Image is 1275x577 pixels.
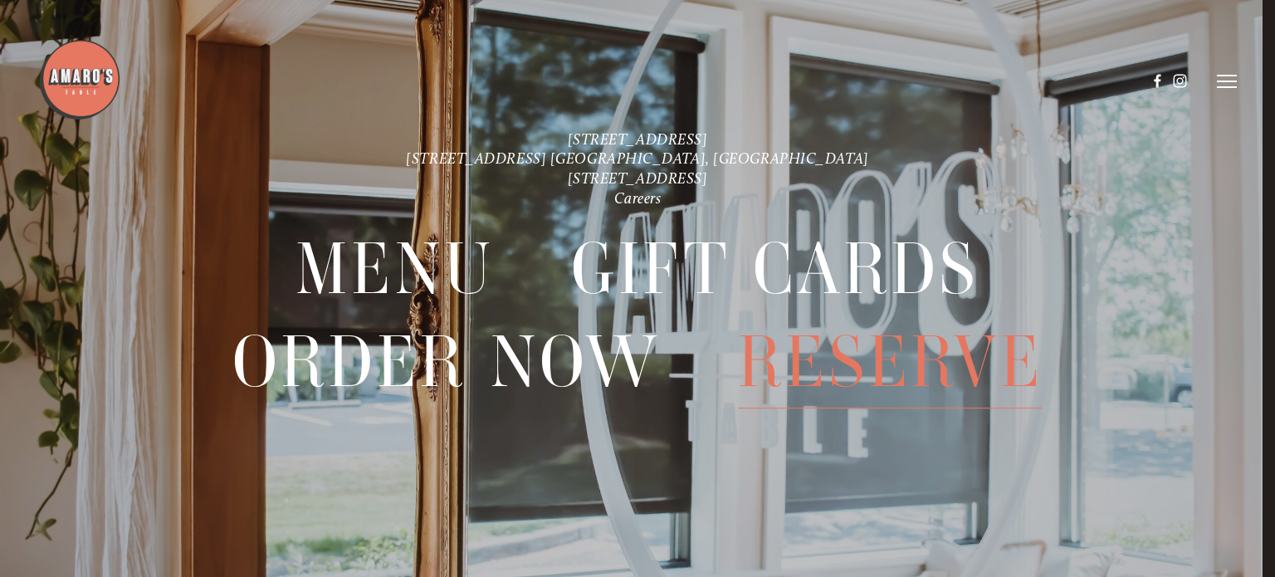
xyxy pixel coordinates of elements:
[571,222,979,315] a: Gift Cards
[38,38,121,121] img: Amaro's Table
[296,222,494,315] a: Menu
[738,315,1043,408] a: Reserve
[568,169,708,188] a: [STREET_ADDRESS]
[406,150,868,169] a: [STREET_ADDRESS] [GEOGRAPHIC_DATA], [GEOGRAPHIC_DATA]
[614,189,662,208] a: Careers
[232,315,662,408] a: Order Now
